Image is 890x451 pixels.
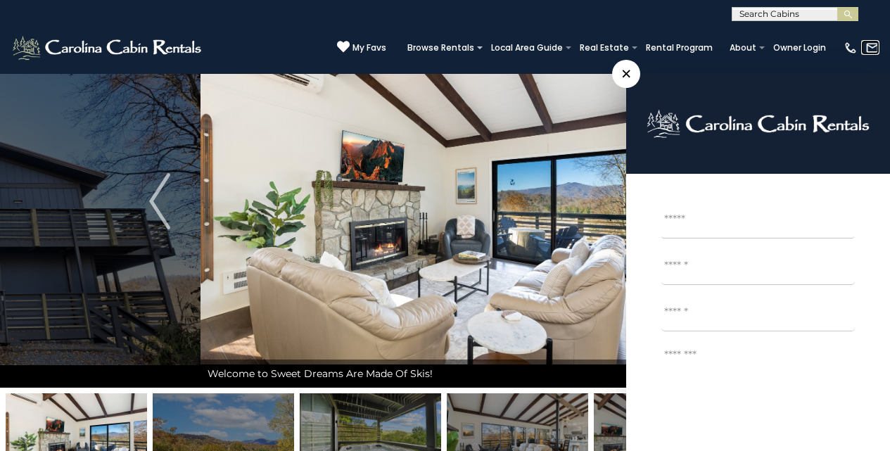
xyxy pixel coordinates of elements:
[120,15,201,388] button: Previous
[865,41,879,55] img: mail-regular-white.png
[723,38,763,58] a: About
[484,38,570,58] a: Local Area Guide
[766,38,833,58] a: Owner Login
[400,38,481,58] a: Browse Rentals
[337,40,386,55] a: My Favs
[612,60,640,88] span: ×
[573,38,636,58] a: Real Estate
[149,173,170,229] img: arrow
[844,41,858,55] img: phone-regular-white.png
[352,42,386,54] span: My Favs
[639,38,720,58] a: Rental Program
[201,360,690,388] div: Welcome to Sweet Dreams Are Made Of Skis!
[11,34,205,62] img: White-1-2.png
[647,109,870,139] img: logo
